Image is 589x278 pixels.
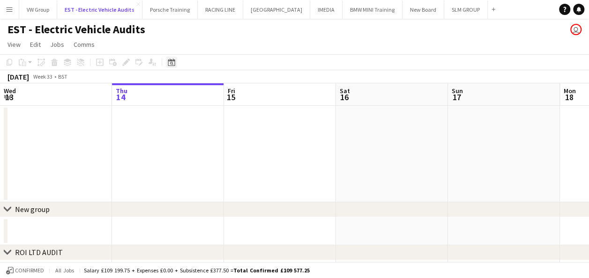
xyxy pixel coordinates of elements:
span: Edit [30,40,41,49]
button: EST - Electric Vehicle Audits [57,0,142,19]
span: Sat [340,87,350,95]
span: Sun [452,87,463,95]
span: 16 [338,92,350,102]
div: Salary £109 199.75 + Expenses £0.00 + Subsistence £377.50 = [84,267,310,274]
a: Comms [70,38,98,51]
span: 14 [114,92,127,102]
button: Porsche Training [142,0,198,19]
button: Confirmed [5,265,45,276]
h1: EST - Electric Vehicle Audits [7,22,145,37]
span: 13 [2,92,16,102]
span: 17 [450,92,463,102]
span: Wed [4,87,16,95]
app-user-avatar: Lisa Fretwell [570,24,582,35]
span: 15 [226,92,235,102]
span: Fri [228,87,235,95]
button: VW Group [19,0,57,19]
span: Thu [116,87,127,95]
span: Mon [564,87,576,95]
a: View [4,38,24,51]
span: Week 33 [31,73,54,80]
span: View [7,40,21,49]
span: Confirmed [15,267,44,274]
span: Total Confirmed £109 577.25 [233,267,310,274]
a: Edit [26,38,45,51]
button: IMEDIA [310,0,343,19]
div: ROI LTD AUDIT [15,248,63,257]
button: SLM GROUP [444,0,488,19]
button: RACING LINE [198,0,243,19]
span: 18 [562,92,576,102]
a: Jobs [46,38,68,51]
div: [DATE] [7,72,29,81]
button: BMW MINI Training [343,0,403,19]
button: [GEOGRAPHIC_DATA] [243,0,310,19]
div: BST [58,73,67,80]
button: New Board [403,0,444,19]
div: New group [15,205,50,214]
span: All jobs [53,267,76,274]
span: Jobs [50,40,64,49]
span: Comms [74,40,95,49]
